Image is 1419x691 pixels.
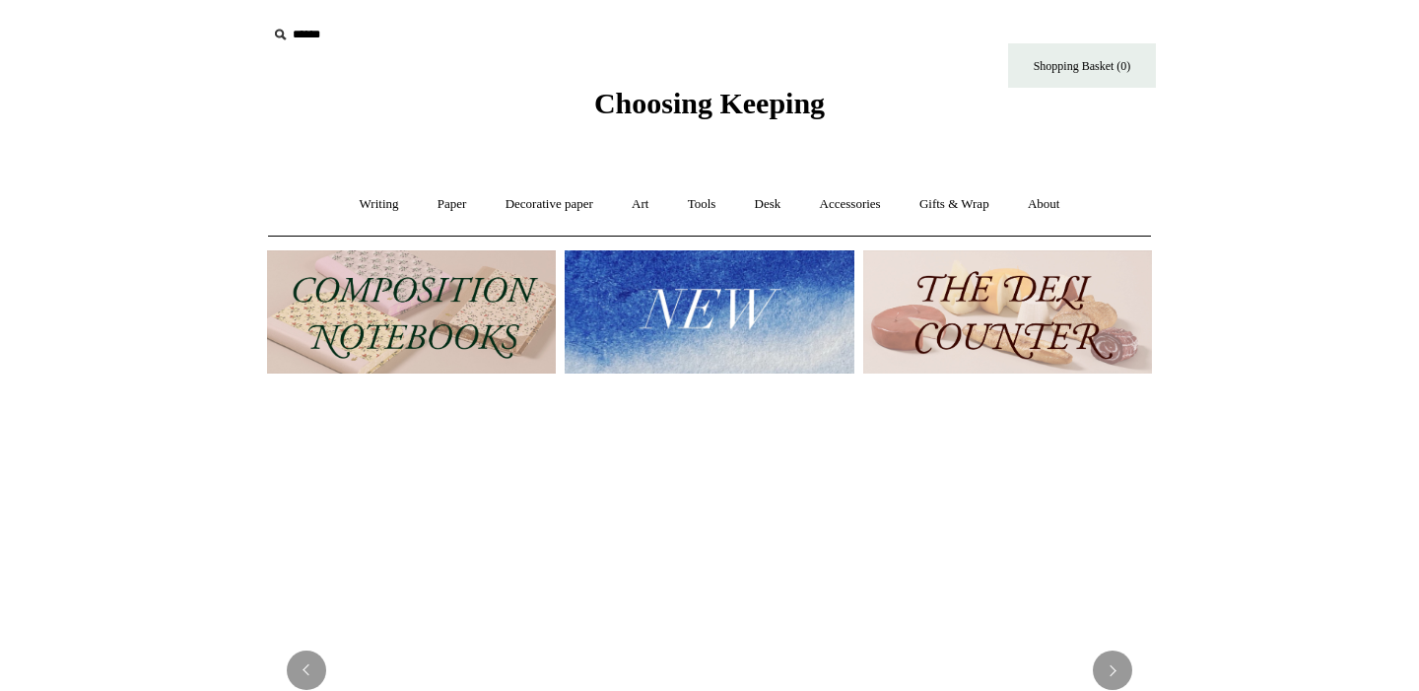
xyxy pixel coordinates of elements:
a: Choosing Keeping [594,103,825,116]
a: Art [614,178,666,231]
button: Next [1093,651,1132,690]
a: Gifts & Wrap [902,178,1007,231]
a: Decorative paper [488,178,611,231]
a: Desk [737,178,799,231]
button: Previous [287,651,326,690]
img: The Deli Counter [863,250,1152,374]
span: Choosing Keeping [594,87,825,119]
a: Shopping Basket (0) [1008,43,1156,88]
a: Accessories [802,178,899,231]
img: 202302 Composition ledgers.jpg__PID:69722ee6-fa44-49dd-a067-31375e5d54ec [267,250,556,374]
img: New.jpg__PID:f73bdf93-380a-4a35-bcfe-7823039498e1 [565,250,853,374]
a: About [1010,178,1078,231]
a: Writing [342,178,417,231]
a: Paper [420,178,485,231]
a: Tools [670,178,734,231]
